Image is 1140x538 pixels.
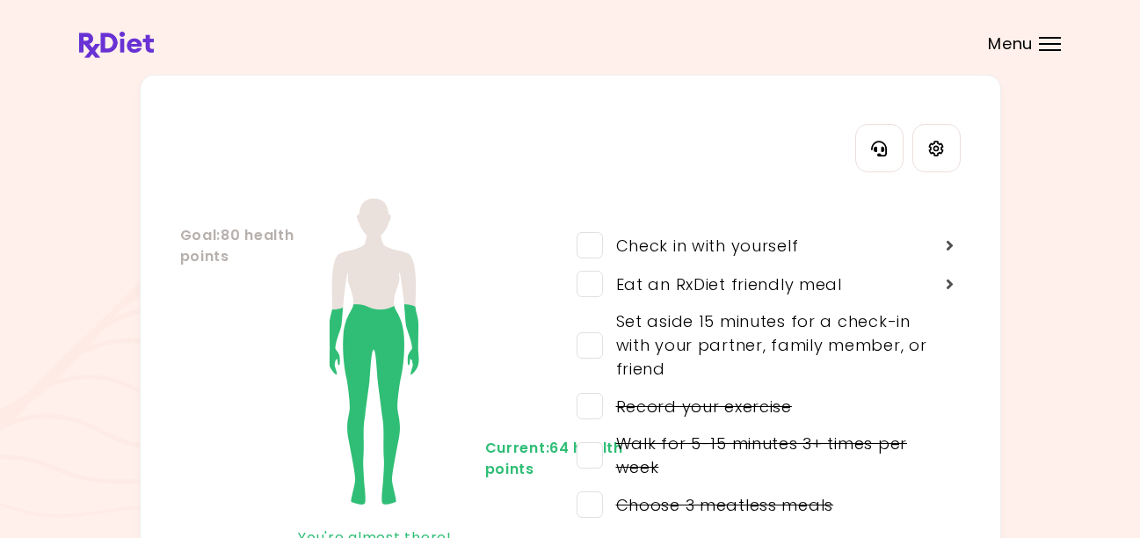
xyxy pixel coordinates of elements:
[855,124,904,172] button: Contact Information
[912,124,961,172] a: Settings
[603,273,842,296] div: Eat an RxDiet friendly meal
[603,493,834,517] div: Choose 3 meatless meals
[79,32,154,58] img: RxDiet
[988,36,1033,52] span: Menu
[180,225,251,267] div: Goal : 80 health points
[485,438,555,480] div: Current : 64 health points
[603,432,939,479] div: Walk for 5-15 minutes 3+ times per week
[603,309,939,381] div: Set aside 15 minutes for a check-in with your partner, family member, or friend
[603,234,799,258] div: Check in with yourself
[603,395,792,418] div: Record your exercise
